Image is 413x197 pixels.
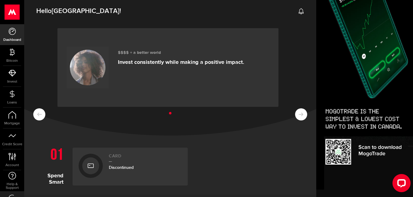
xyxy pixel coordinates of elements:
iframe: LiveChat chat widget [388,172,413,197]
a: CardDiscontinued [73,148,188,186]
p: Invest consistently while making a positive impact. [118,59,244,66]
span: Hello ! [36,5,121,18]
a: $$$$ + a better world Invest consistently while making a positive impact. [57,28,278,107]
h1: Spend Smart [33,145,68,186]
h2: Card [109,154,182,162]
span: [GEOGRAPHIC_DATA] [52,7,119,15]
span: Discontinued [109,165,134,170]
h3: $$$$ + a better world [118,50,244,55]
